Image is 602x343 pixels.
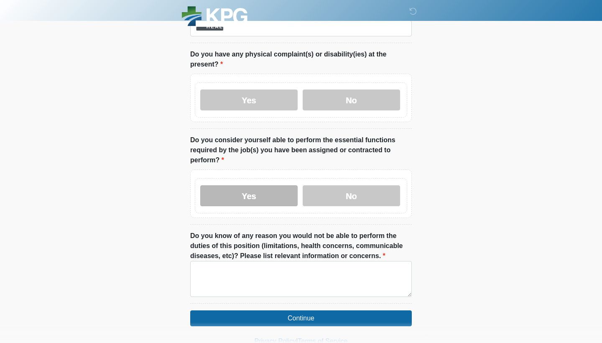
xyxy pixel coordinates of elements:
[190,231,412,261] label: Do you know of any reason you would not be able to perform the duties of this position (limitatio...
[200,185,298,206] label: Yes
[200,90,298,110] label: Yes
[190,310,412,326] button: Continue
[190,135,412,165] label: Do you consider yourself able to perform the essential functions required by the job(s) you have ...
[303,90,400,110] label: No
[182,6,247,28] img: KPG Healthcare Logo
[303,185,400,206] label: No
[190,49,412,69] label: Do you have any physical complaint(s) or disability(ies) at the present?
